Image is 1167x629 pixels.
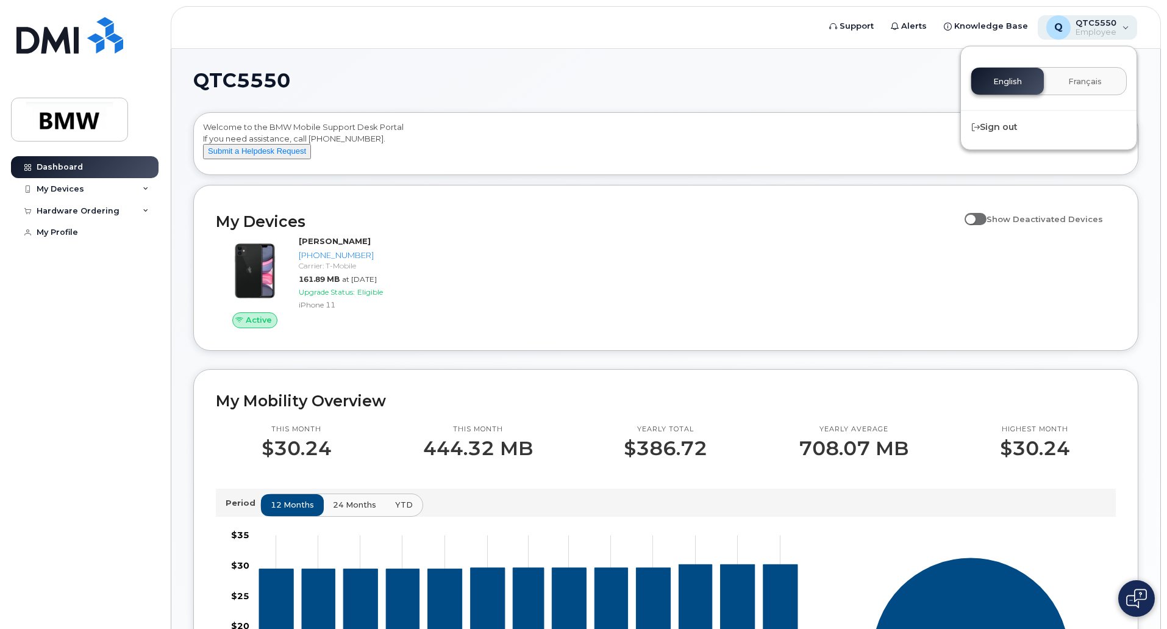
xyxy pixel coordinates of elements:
[299,236,371,246] strong: [PERSON_NAME]
[423,437,533,459] p: 444.32 MB
[799,425,908,434] p: Yearly average
[203,146,311,156] a: Submit a Helpdesk Request
[961,116,1137,138] div: Sign out
[965,207,974,217] input: Show Deactivated Devices
[333,499,376,511] span: 24 months
[342,275,377,284] span: at [DATE]
[216,212,958,231] h2: My Devices
[299,300,425,310] div: iPhone 11
[1000,437,1070,459] p: $30.24
[226,497,260,509] p: Period
[1000,425,1070,434] p: Highest month
[624,437,707,459] p: $386.72
[231,559,249,570] tspan: $30
[1126,589,1147,608] img: Open chat
[226,242,284,300] img: iPhone_11.jpg
[203,144,311,159] button: Submit a Helpdesk Request
[423,425,533,434] p: This month
[799,437,908,459] p: 708.07 MB
[216,235,430,328] a: Active[PERSON_NAME][PHONE_NUMBER]Carrier: T-Mobile161.89 MBat [DATE]Upgrade Status:EligibleiPhone 11
[216,392,1116,410] h2: My Mobility Overview
[987,214,1103,224] span: Show Deactivated Devices
[1068,77,1102,87] span: Français
[299,261,425,271] div: Carrier: T-Mobile
[357,287,383,297] span: Eligible
[231,530,249,541] tspan: $35
[262,437,332,459] p: $30.24
[231,590,249,601] tspan: $25
[203,121,1129,170] div: Welcome to the BMW Mobile Support Desk Portal If you need assistance, call [PHONE_NUMBER].
[395,499,413,511] span: YTD
[246,314,272,326] span: Active
[299,250,425,261] div: [PHONE_NUMBER]
[624,425,707,434] p: Yearly total
[262,425,332,434] p: This month
[193,71,290,90] span: QTC5550
[299,275,340,284] span: 161.89 MB
[299,287,355,297] span: Upgrade Status:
